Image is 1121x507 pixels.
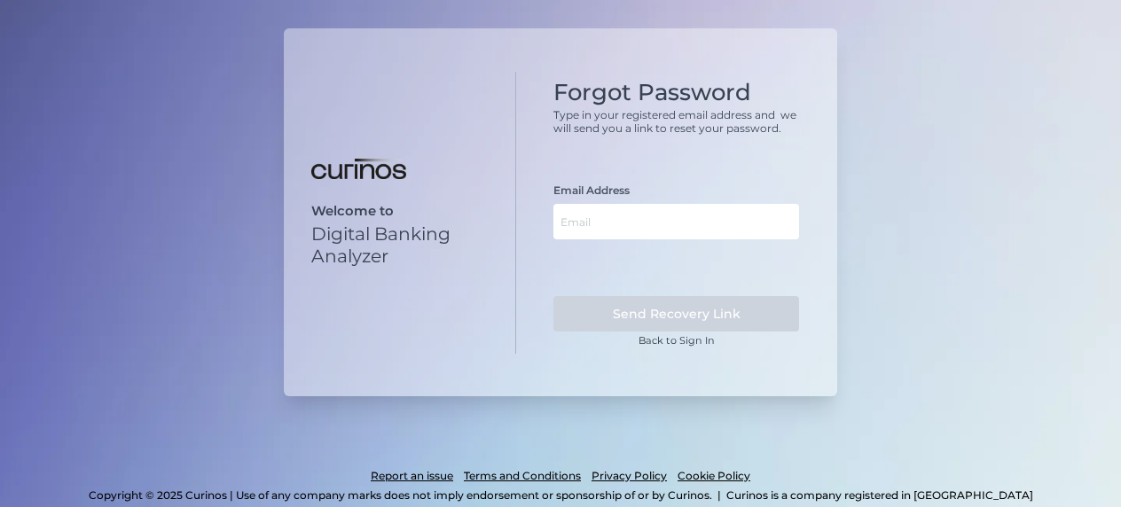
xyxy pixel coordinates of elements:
[639,334,715,347] a: Back to Sign In
[371,466,453,486] a: Report an issue
[89,488,712,502] p: Copyright © 2025 Curinos | Use of any company marks does not imply endorsement or sponsorship of ...
[553,183,630,197] label: Email Address
[678,466,750,486] a: Cookie Policy
[553,204,799,239] input: Email
[311,159,406,180] img: Digital Banking Analyzer
[311,203,499,219] p: Welcome to
[553,108,799,135] p: Type in your registered email address and we will send you a link to reset your password.
[464,466,581,486] a: Terms and Conditions
[553,79,799,106] h1: Forgot Password
[553,296,799,331] button: Send Recovery Link
[311,222,499,267] p: Digital Banking Analyzer
[592,466,667,486] a: Privacy Policy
